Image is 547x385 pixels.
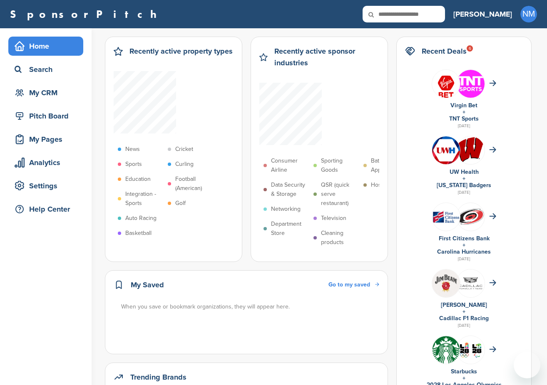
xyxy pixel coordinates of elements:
[12,178,83,193] div: Settings
[457,208,485,225] img: Open uri20141112 64162 1shn62e?1415805732
[10,9,162,20] a: SponsorPitch
[328,280,379,289] a: Go to my saved
[12,39,83,54] div: Home
[371,180,392,190] p: Hospital
[432,336,460,364] img: Open uri20141112 50798 1m0bak2
[449,115,479,122] a: TNT Sports
[125,229,152,238] p: Basketball
[462,175,465,182] a: +
[271,205,301,214] p: Networking
[514,352,540,378] iframe: Button to launch messaging window
[457,336,485,364] img: Csrq75nh 400x400
[8,130,83,149] a: My Pages
[462,308,465,315] a: +
[462,375,465,382] a: +
[405,255,523,263] div: [DATE]
[12,155,83,170] div: Analytics
[8,200,83,219] a: Help Center
[12,202,83,217] div: Help Center
[457,137,485,163] img: Open uri20141112 64162 w7v9zj?1415805765
[520,6,537,22] span: NM
[432,207,460,226] img: Open uri20141112 50798 148hg1y
[451,368,477,375] a: Starbucks
[450,168,479,175] a: UW Health
[8,60,83,79] a: Search
[8,153,83,172] a: Analytics
[450,102,477,109] a: Virgin Bet
[12,132,83,147] div: My Pages
[432,136,460,164] img: 82plgaic 400x400
[271,220,309,238] p: Department Store
[439,235,490,242] a: First Citizens Bank
[274,45,379,69] h2: Recently active sponsor industries
[439,315,489,322] a: Cadillac F1 Racing
[12,85,83,100] div: My CRM
[453,5,512,23] a: [PERSON_NAME]
[125,190,164,208] p: Integration - Sports
[130,371,186,383] h2: Trending Brands
[271,180,309,199] p: Data Security & Storage
[453,8,512,20] h3: [PERSON_NAME]
[271,156,309,175] p: Consumer Airline
[441,301,487,308] a: [PERSON_NAME]
[422,45,467,57] h2: Recent Deals
[467,45,473,52] div: 6
[175,199,186,208] p: Golf
[175,145,193,154] p: Cricket
[12,62,83,77] div: Search
[321,229,359,247] p: Cleaning products
[457,269,485,297] img: Fcgoatp8 400x400
[437,182,491,189] a: [US_STATE] Badgers
[321,214,346,223] p: Television
[8,83,83,102] a: My CRM
[405,122,523,130] div: [DATE]
[371,156,409,175] p: Bathroom Appliances
[405,322,523,329] div: [DATE]
[125,145,140,154] p: News
[437,248,491,255] a: Carolina Hurricanes
[457,70,485,98] img: Qiv8dqs7 400x400
[8,106,83,126] a: Pitch Board
[432,269,460,297] img: Jyyddrmw 400x400
[8,37,83,56] a: Home
[321,156,359,175] p: Sporting Goods
[131,279,164,291] h2: My Saved
[321,180,359,208] p: QSR (quick serve restaurant)
[8,176,83,195] a: Settings
[462,242,465,249] a: +
[125,175,151,184] p: Education
[129,45,233,57] h2: Recently active property types
[328,281,370,288] span: Go to my saved
[125,214,157,223] p: Auto Racing
[12,109,83,123] div: Pitch Board
[121,302,380,311] div: When you save or bookmark organizations, they will appear here.
[462,109,465,116] a: +
[175,160,194,169] p: Curling
[175,175,214,193] p: Football (American)
[432,70,460,104] img: Images (26)
[405,189,523,196] div: [DATE]
[125,160,142,169] p: Sports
